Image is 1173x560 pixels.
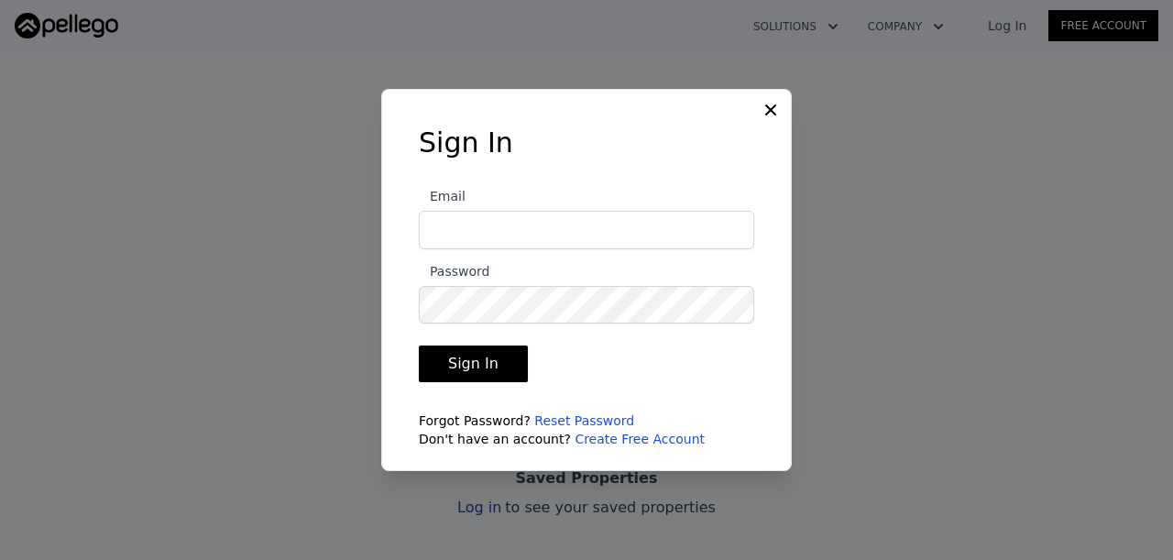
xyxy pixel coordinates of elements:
[419,412,754,448] div: Forgot Password? Don't have an account?
[419,211,754,249] input: Email
[534,413,634,428] a: Reset Password
[419,189,466,203] span: Email
[419,286,754,324] input: Password
[419,126,754,159] h3: Sign In
[419,264,489,279] span: Password
[419,346,528,382] button: Sign In
[575,432,705,446] a: Create Free Account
